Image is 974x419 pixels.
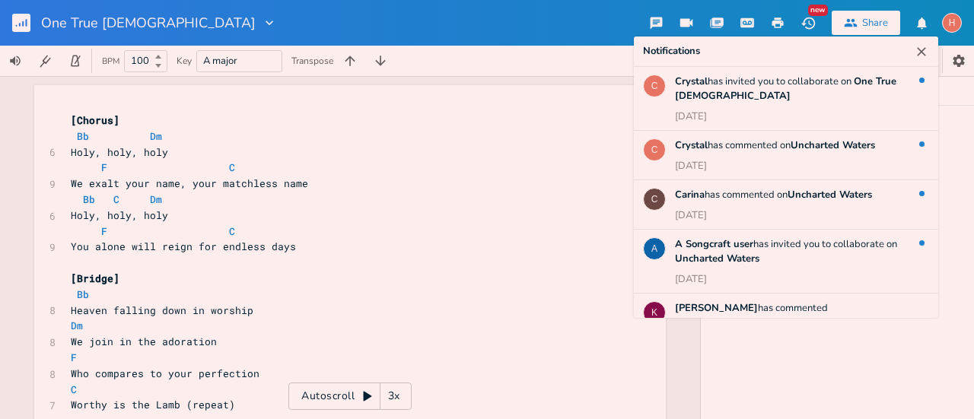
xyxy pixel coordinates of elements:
b: Uncharted Waters [675,252,759,265]
b: Uncharted Waters [791,138,875,152]
span: Heaven falling down in worship [71,303,253,317]
button: H [942,5,962,40]
span: Holy, holy, holy [71,208,168,222]
div: [DATE] [675,159,707,173]
span: F [101,160,107,174]
span: C [229,160,235,174]
span: We join in the adoration [71,335,217,348]
b: Crystal [675,75,708,88]
b: [DEMOGRAPHIC_DATA] Of The Ages [686,316,864,329]
div: Transpose [291,56,333,65]
span: has commented on [675,138,875,152]
span: Bb [83,192,95,206]
span: Dm [71,319,83,332]
div: Share [862,16,888,30]
span: Who compares to your perfection [71,367,259,380]
div: Carina [643,188,666,211]
b: A Songcraft user [675,237,753,251]
div: [DATE] [675,272,707,287]
span: has invited you to collaborate on [675,237,897,265]
button: New [793,9,823,37]
span: Bb [77,287,89,301]
div: [DATE] [675,110,707,124]
div: BPM [102,57,119,65]
div: Crystal [643,75,666,97]
span: Bb [77,129,89,143]
span: C [113,192,119,206]
span: F [71,351,77,364]
b: Carina [675,188,705,202]
span: Holy, holy, holy [71,145,168,159]
div: Crystal [643,138,666,161]
div: Key [177,56,192,65]
div: 3x [380,382,408,410]
button: Share [832,11,900,35]
span: C [229,224,235,238]
span: Worthy is the Lamb (repeat) [71,398,235,411]
div: Notifications [643,44,700,59]
span: You alone will reign for endless days [71,240,296,253]
b: [PERSON_NAME] [675,301,758,315]
span: Dm [150,129,162,143]
div: Autoscroll [288,382,412,410]
b: Crystal [675,138,708,152]
div: New [808,5,828,16]
span: [Bridge] [71,271,119,285]
span: We exalt your name, your matchless name [71,176,308,190]
span: has invited you to collaborate on [675,75,896,103]
span: C [71,382,77,396]
b: Uncharted Waters [788,188,872,202]
span: A major [203,54,237,68]
span: Dm [150,192,162,206]
span: [Chorus] [71,113,119,127]
div: A Songcraft user [643,237,666,260]
div: hayml15 [942,13,962,33]
b: One True [DEMOGRAPHIC_DATA] [675,75,896,103]
span: has commented on [675,188,872,202]
span: has commented on [675,301,864,329]
span: One True [DEMOGRAPHIC_DATA] [41,16,256,30]
div: Kyle [643,301,666,324]
span: F [101,224,107,238]
div: [DATE] [675,208,707,223]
